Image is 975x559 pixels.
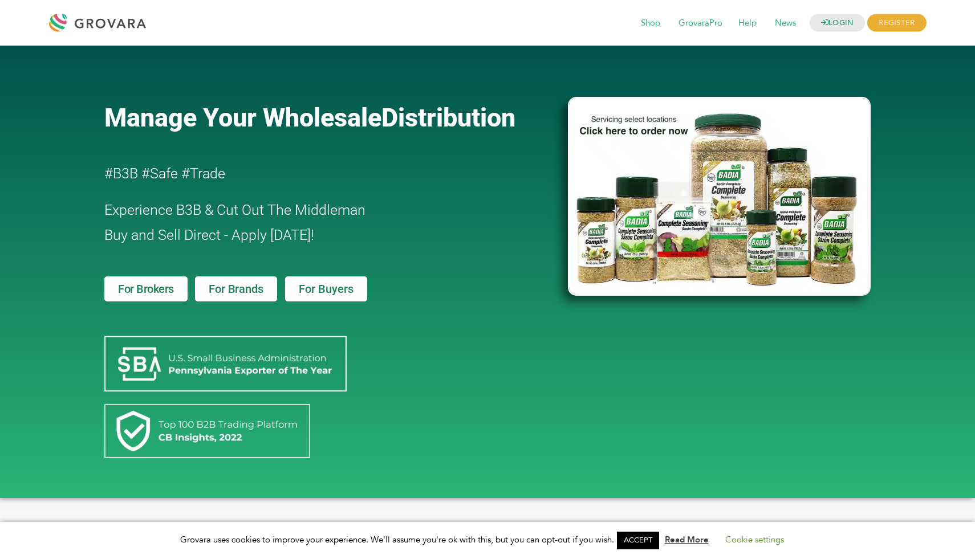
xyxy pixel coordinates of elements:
span: Shop [633,13,668,34]
span: For Brokers [118,283,174,295]
a: For Brands [195,276,277,301]
span: For Buyers [299,283,354,295]
a: Help [730,17,765,30]
a: Read More [665,534,709,545]
span: News [767,13,804,34]
a: Manage Your WholesaleDistribution [104,103,549,133]
span: Manage Your Wholesale [104,103,381,133]
a: LOGIN [810,14,866,32]
a: GrovaraPro [671,17,730,30]
span: Help [730,13,765,34]
a: Shop [633,17,668,30]
a: For Brokers [104,276,188,301]
span: REGISTER [867,14,926,32]
h2: #B3B #Safe #Trade [104,161,502,186]
a: ACCEPT [617,532,659,549]
span: Grovara uses cookies to improve your experience. We'll assume you're ok with this, but you can op... [180,534,795,545]
a: News [767,17,804,30]
a: Cookie settings [725,534,784,545]
a: For Buyers [285,276,367,301]
span: For Brands [209,283,263,295]
span: Distribution [381,103,515,133]
span: GrovaraPro [671,13,730,34]
span: Buy and Sell Direct - Apply [DATE]! [104,227,314,243]
span: Experience B3B & Cut Out The Middleman [104,202,365,218]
